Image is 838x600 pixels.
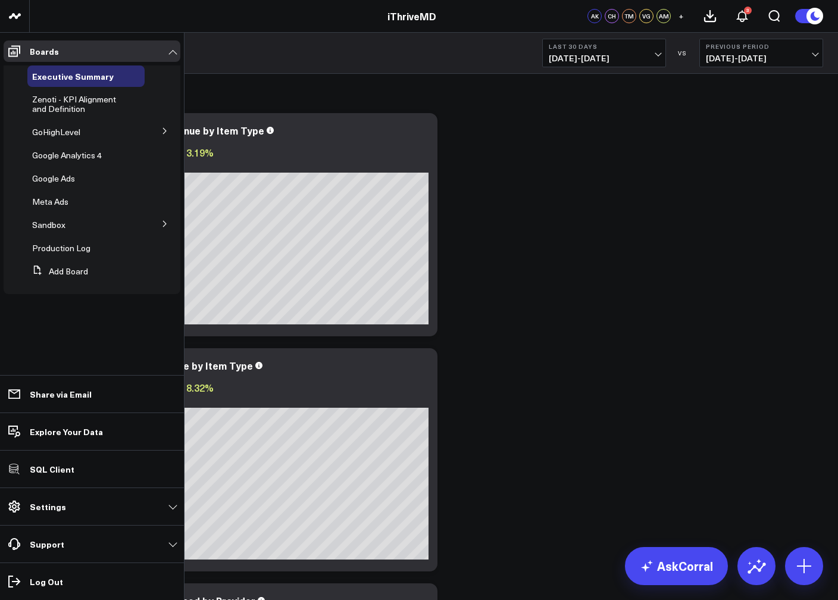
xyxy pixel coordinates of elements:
p: Log Out [30,577,63,586]
p: Boards [30,46,59,56]
a: Zenoti - KPI Alignment and Definition [32,95,132,114]
a: Google Analytics 4 [32,151,102,160]
button: Add Board [27,261,88,282]
span: Production Log [32,242,90,254]
a: Executive Summary [32,71,114,81]
div: TM [622,9,636,23]
span: Meta Ads [32,196,68,207]
span: GoHighLevel [32,126,80,137]
p: Explore Your Data [30,427,103,436]
div: Previous: $242.35k [54,163,429,173]
span: Executive Summary [32,70,114,82]
a: SQL Client [4,458,180,480]
span: Google Analytics 4 [32,149,102,161]
span: [DATE] - [DATE] [706,54,817,63]
b: Previous Period [706,43,817,50]
div: AK [587,9,602,23]
button: Previous Period[DATE]-[DATE] [699,39,823,67]
a: Production Log [32,243,90,253]
div: 3 [744,7,752,14]
span: 18.32% [181,381,214,394]
span: Google Ads [32,173,75,184]
div: AM [656,9,671,23]
p: Settings [30,502,66,511]
a: Meta Ads [32,197,68,207]
span: 13.19% [181,146,214,159]
p: Support [30,539,64,549]
b: Last 30 Days [549,43,659,50]
a: Log Out [4,571,180,592]
a: AskCorral [625,547,728,585]
span: Sandbox [32,219,65,230]
div: CH [605,9,619,23]
div: VS [672,49,693,57]
p: SQL Client [30,464,74,474]
button: + [674,9,688,23]
span: Zenoti - KPI Alignment and Definition [32,93,116,114]
a: Sandbox [32,220,65,230]
p: Share via Email [30,389,92,399]
button: Last 30 Days[DATE]-[DATE] [542,39,666,67]
a: Google Ads [32,174,75,183]
div: Previous: $121.38k [54,398,429,408]
a: iThriveMD [387,10,436,23]
span: + [678,12,684,20]
a: GoHighLevel [32,127,80,137]
span: [DATE] - [DATE] [549,54,659,63]
div: VG [639,9,653,23]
